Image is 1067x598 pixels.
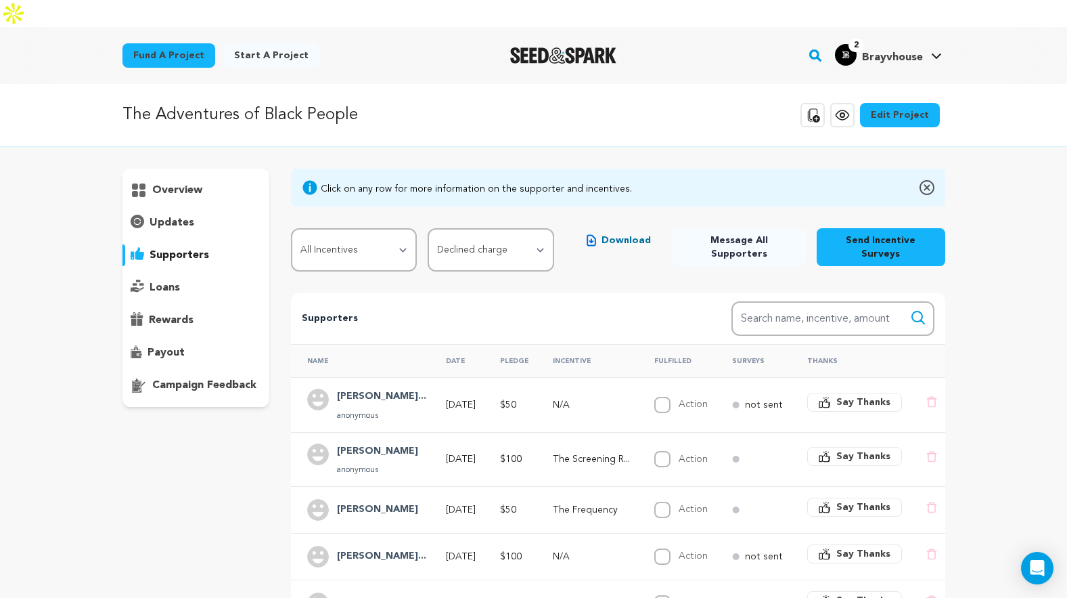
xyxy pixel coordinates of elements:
button: updates [122,212,270,234]
input: Search name, incentive, amount [731,301,934,336]
button: loans [122,277,270,299]
p: anonymous [337,410,426,421]
p: overview [152,182,202,198]
p: [DATE] [446,550,476,563]
div: Brayvhouse's Profile [835,44,923,66]
p: The Frequency [553,503,630,517]
p: anonymous [337,465,418,475]
span: Say Thanks [836,450,890,463]
span: $50 [500,400,516,410]
label: Action [679,400,708,409]
button: Send Incentive Surveys [817,228,945,266]
p: payout [147,345,185,361]
th: Name [291,344,429,377]
th: Fulfilled [638,344,716,377]
button: payout [122,342,270,364]
img: Seed&Spark Logo Dark Mode [510,47,616,64]
p: campaign feedback [152,377,256,393]
p: [DATE] [446,452,476,466]
img: user.png [307,499,329,521]
p: loans [150,280,180,296]
label: Action [679,505,708,514]
a: Fund a project [122,43,215,68]
a: Start a project [223,43,319,68]
p: updates [150,215,194,231]
button: supporters [122,244,270,266]
div: Click on any row for more information on the supporter and incentives. [321,182,632,196]
div: Open Intercom Messenger [1021,552,1053,584]
p: [DATE] [446,503,476,517]
p: not sent [745,398,783,412]
p: N/A [553,398,630,412]
img: user.png [307,444,329,465]
span: $100 [500,552,522,561]
span: Say Thanks [836,547,890,561]
span: Brayvhouse's Profile [832,41,945,70]
p: not sent [745,550,783,563]
img: 66b312189063c2cc.jpg [835,44,857,66]
span: 2 [848,39,864,52]
span: Say Thanks [836,396,890,409]
button: Say Thanks [807,393,902,412]
p: Supporters [302,311,687,327]
button: overview [122,179,270,201]
a: Seed&Spark Homepage [510,47,616,64]
button: Say Thanks [807,498,902,517]
h4: Natasha Cummings [337,549,426,565]
button: Say Thanks [807,447,902,466]
img: close-o.svg [920,179,934,196]
h4: Travis Trosclair [337,389,426,405]
span: Brayvhouse [862,52,923,63]
label: Action [679,551,708,561]
p: The Adventures of Black People [122,103,358,127]
h4: Leslie North [337,502,418,518]
th: Thanks [791,344,910,377]
span: $100 [500,454,522,464]
th: Surveys [716,344,791,377]
button: Message All Supporters [673,228,806,266]
label: Action [679,454,708,464]
a: Brayvhouse's Profile [832,41,945,66]
button: Say Thanks [807,544,902,563]
p: [DATE] [446,398,476,412]
span: $50 [500,505,516,515]
button: rewards [122,309,270,331]
th: Incentive [537,344,638,377]
span: Download [601,234,651,247]
p: rewards [149,312,194,328]
p: supporters [150,247,209,263]
th: Date [430,344,484,377]
p: N/A [553,550,630,563]
img: user.png [307,546,329,568]
span: Say Thanks [836,500,890,514]
th: Pledge [484,344,537,377]
span: Message All Supporters [683,234,795,261]
button: campaign feedback [122,375,270,396]
img: user.png [307,389,329,410]
h4: Jade [337,444,418,460]
p: The Screening Room [553,452,630,466]
button: Download [576,228,662,253]
a: Edit Project [860,103,940,127]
